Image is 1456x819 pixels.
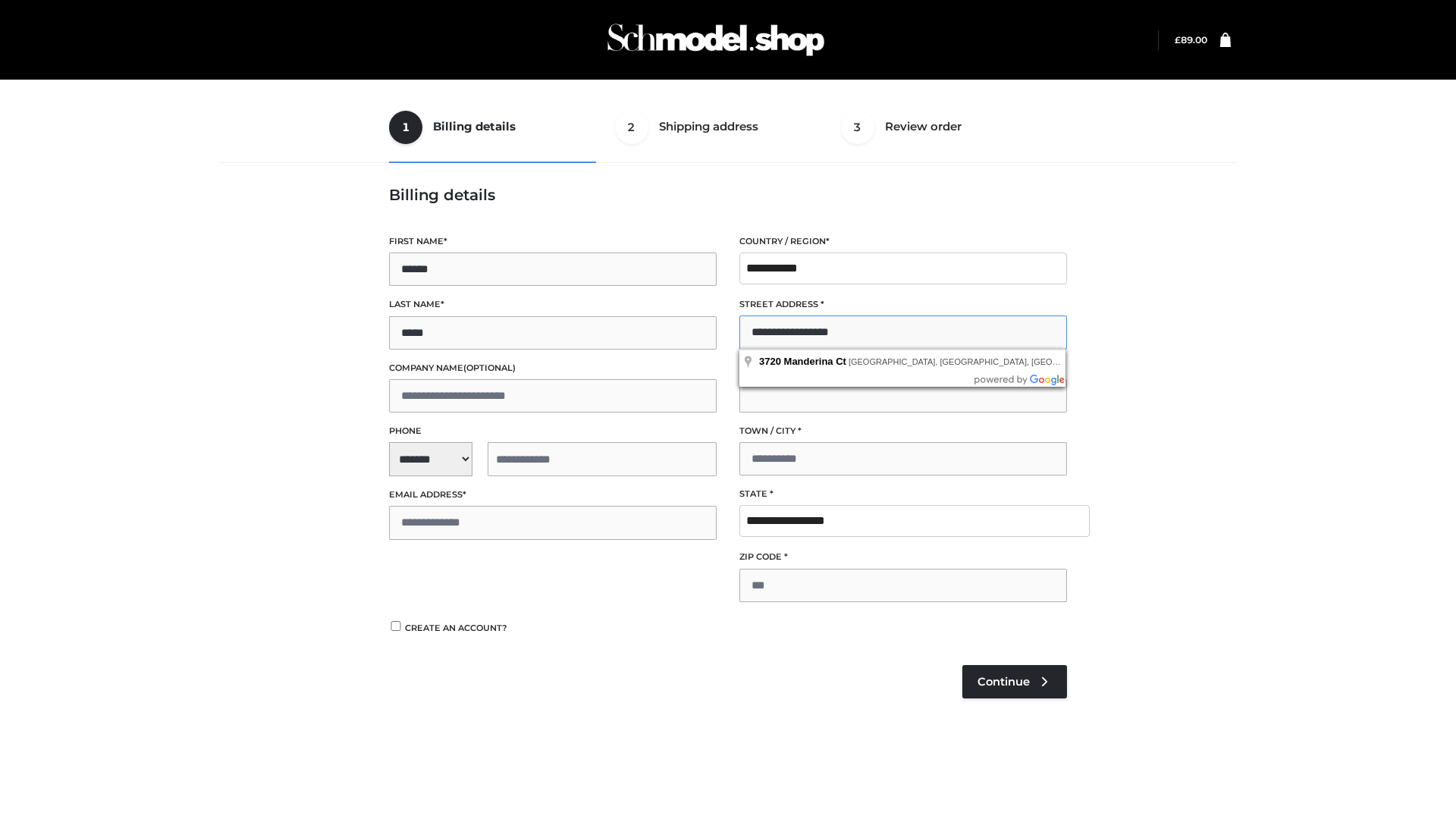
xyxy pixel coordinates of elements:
[389,361,717,375] label: Company name
[739,297,1067,312] label: Street address
[1175,34,1207,45] a: £89.00
[1175,34,1181,45] span: £
[759,356,781,367] span: 3720
[784,356,846,367] span: Manderina Ct
[849,357,1119,366] span: [GEOGRAPHIC_DATA], [GEOGRAPHIC_DATA], [GEOGRAPHIC_DATA]
[977,675,1030,689] span: Continue
[739,234,1067,249] label: Country / Region
[602,10,830,70] img: Schmodel Admin 964
[389,186,1067,204] h3: Billing details
[389,234,717,249] label: First name
[389,424,717,438] label: Phone
[389,621,403,631] input: Create an account?
[962,665,1067,698] a: Continue
[405,623,507,633] span: Create an account?
[739,424,1067,438] label: Town / City
[389,297,717,312] label: Last name
[389,488,717,502] label: Email address
[463,362,516,373] span: (optional)
[739,550,1067,564] label: ZIP Code
[1175,34,1207,45] bdi: 89.00
[739,487,1067,501] label: State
